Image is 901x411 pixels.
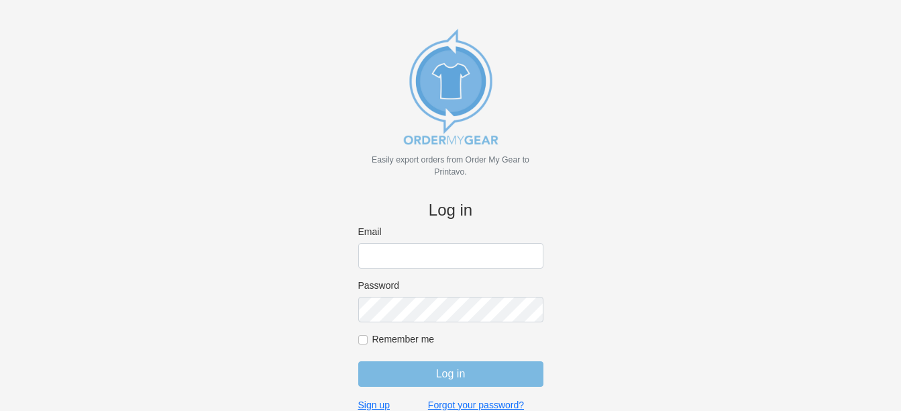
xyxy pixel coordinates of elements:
[358,201,543,220] h4: Log in
[358,361,543,387] input: Log in
[358,226,543,238] label: Email
[358,399,390,411] a: Sign up
[428,399,524,411] a: Forgot your password?
[358,279,543,291] label: Password
[384,19,518,154] img: new_omg_export_logo-652582c309f788888370c3373ec495a74b7b3fc93c8838f76510ecd25890bcc4.png
[358,154,543,178] p: Easily export orders from Order My Gear to Printavo.
[372,333,543,345] label: Remember me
